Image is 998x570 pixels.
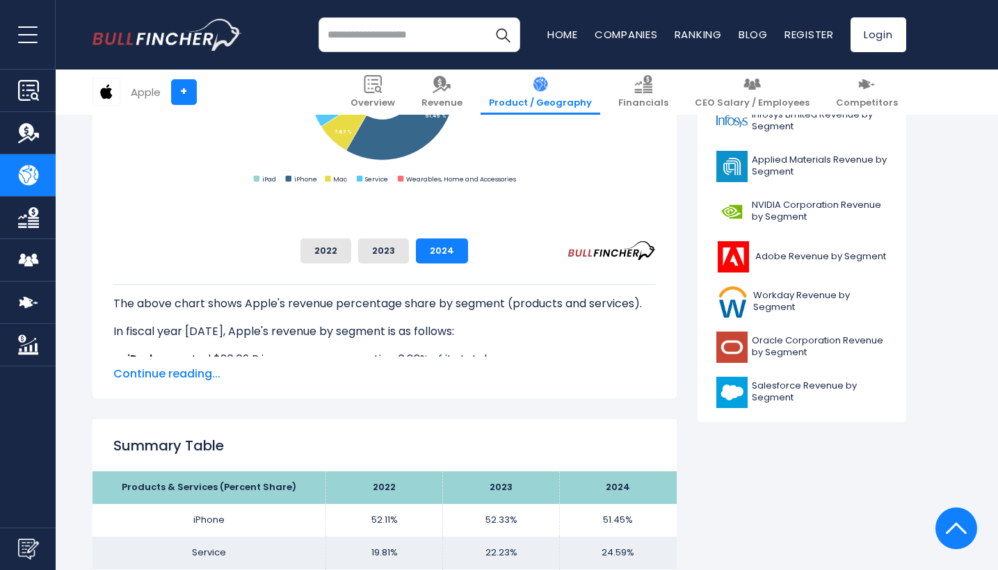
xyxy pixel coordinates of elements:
[755,251,886,263] span: Adobe Revenue by Segment
[358,238,409,263] button: 2023
[326,471,443,504] th: 2022
[92,19,242,51] img: bullfincher logo
[752,380,887,404] span: Salesforce Revenue by Segment
[351,97,395,109] span: Overview
[828,70,906,115] a: Competitors
[547,27,578,42] a: Home
[708,102,896,140] a: Infosys Limited Revenue by Segment
[127,351,152,367] b: iPad
[752,199,887,223] span: NVIDIA Corporation Revenue by Segment
[485,17,520,52] button: Search
[836,97,898,109] span: Competitors
[752,335,887,359] span: Oracle Corporation Revenue by Segment
[489,97,592,109] span: Product / Geography
[618,97,668,109] span: Financials
[708,238,896,276] a: Adobe Revenue by Segment
[716,377,748,408] img: CRM logo
[595,27,658,42] a: Companies
[113,284,656,501] div: The for Apple is the iPhone, which represents 51.45% of its total revenue. The for Apple is the i...
[560,471,677,504] th: 2024
[753,290,887,313] span: Workday Revenue by Segment
[851,17,906,52] a: Login
[675,27,722,42] a: Ranking
[131,84,161,100] div: Apple
[481,70,600,115] a: Product / Geography
[716,241,751,272] img: ADBE logo
[326,504,443,537] td: 52.11%
[708,328,896,366] a: Oracle Corporation Revenue by Segment
[413,70,471,115] a: Revenue
[443,537,560,569] td: 22.23%
[708,193,896,231] a: NVIDIA Corporation Revenue by Segment
[113,295,656,312] p: The above chart shows Apple's revenue percentage share by segment (products and services).
[443,471,560,504] th: 2023
[708,283,896,321] a: Workday Revenue by Segment
[405,174,515,184] text: Wearables, Home and Accessories
[739,27,768,42] a: Blog
[300,238,351,263] button: 2022
[716,332,748,363] img: ORCL logo
[93,79,120,105] img: AAPL logo
[92,471,326,504] th: Products & Services (Percent Share)
[716,286,750,318] img: WDAY logo
[113,323,656,340] p: In fiscal year [DATE], Apple's revenue by segment is as follows:
[443,504,560,537] td: 52.33%
[716,196,748,227] img: NVDA logo
[716,151,748,182] img: AMAT logo
[113,435,656,456] h2: Summary Table
[293,174,316,184] text: iPhone
[752,154,887,178] span: Applied Materials Revenue by Segment
[113,351,656,368] li: generated $26.69 B in revenue, representing 6.83% of its total revenue.
[416,238,468,263] button: 2024
[92,19,242,51] a: Go to homepage
[708,147,896,186] a: Applied Materials Revenue by Segment
[708,373,896,412] a: Salesforce Revenue by Segment
[335,129,352,135] tspan: 7.67 %
[752,109,887,133] span: Infosys Limited Revenue by Segment
[421,97,462,109] span: Revenue
[333,174,347,184] text: Mac
[560,537,677,569] td: 24.59%
[364,174,387,184] text: Service
[695,97,810,109] span: CEO Salary / Employees
[610,70,677,115] a: Financials
[560,504,677,537] td: 51.45%
[784,27,834,42] a: Register
[261,174,275,184] text: iPad
[686,70,818,115] a: CEO Salary / Employees
[716,106,748,137] img: INFY logo
[171,79,197,105] a: +
[92,537,326,569] td: Service
[326,537,443,569] td: 19.81%
[424,113,446,119] tspan: 51.45 %
[113,366,656,382] span: Continue reading...
[342,70,403,115] a: Overview
[92,504,326,537] td: iPhone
